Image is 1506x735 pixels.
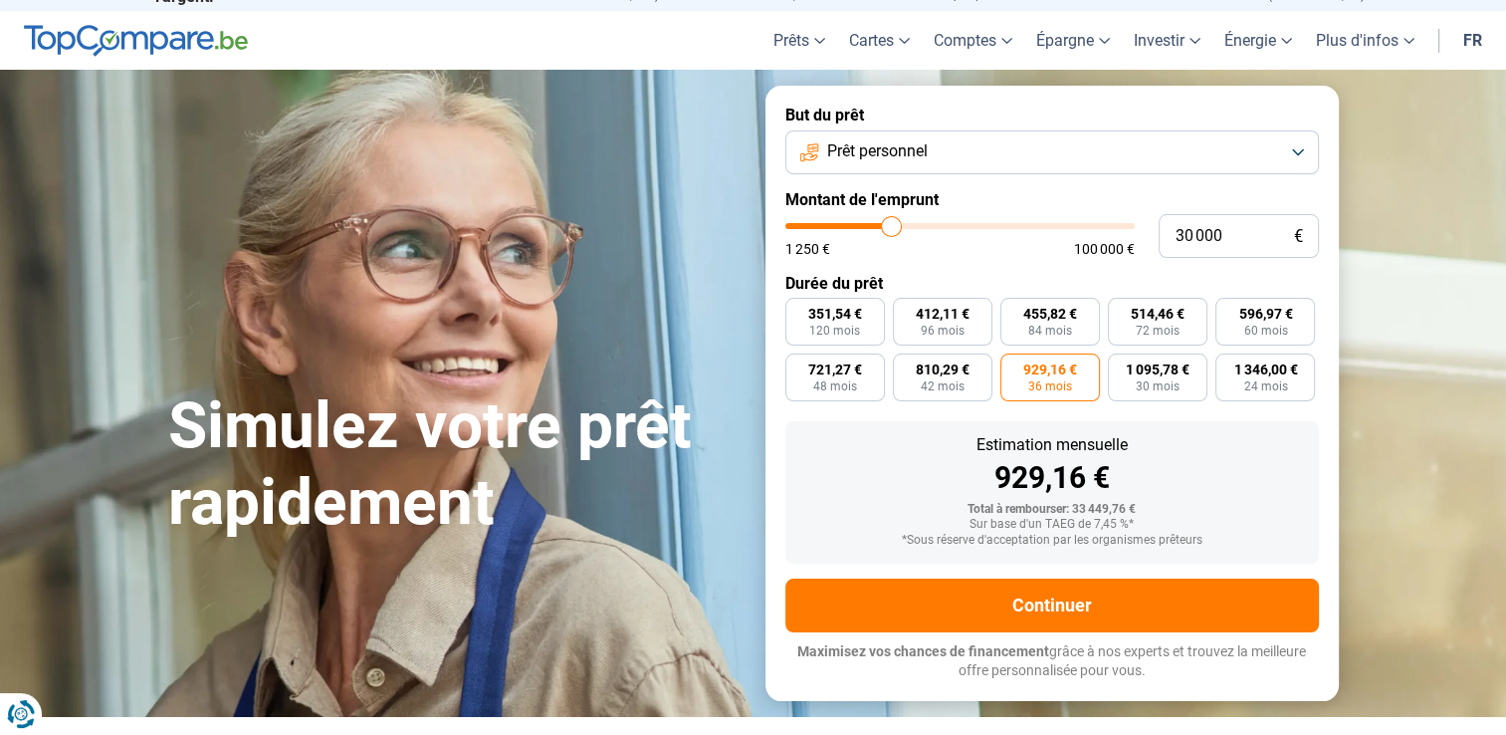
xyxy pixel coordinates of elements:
[1136,325,1180,337] span: 72 mois
[785,579,1319,632] button: Continuer
[808,363,862,376] span: 721,27 €
[801,534,1303,548] div: *Sous réserve d'acceptation par les organismes prêteurs
[785,642,1319,681] p: grâce à nos experts et trouvez la meilleure offre personnalisée pour vous.
[168,388,742,542] h1: Simulez votre prêt rapidement
[1243,380,1287,392] span: 24 mois
[1136,380,1180,392] span: 30 mois
[813,380,857,392] span: 48 mois
[785,242,830,256] span: 1 250 €
[1212,11,1304,70] a: Énergie
[1126,363,1189,376] span: 1 095,78 €
[1023,307,1077,321] span: 455,82 €
[785,190,1319,209] label: Montant de l'emprunt
[1238,307,1292,321] span: 596,97 €
[916,307,969,321] span: 412,11 €
[1023,363,1077,376] span: 929,16 €
[761,11,837,70] a: Prêts
[801,437,1303,453] div: Estimation mensuelle
[797,643,1049,659] span: Maximisez vos chances de financement
[1304,11,1426,70] a: Plus d'infos
[808,307,862,321] span: 351,54 €
[916,363,969,376] span: 810,29 €
[801,503,1303,517] div: Total à rembourser: 33 449,76 €
[1028,325,1072,337] span: 84 mois
[922,11,1024,70] a: Comptes
[1243,325,1287,337] span: 60 mois
[921,380,965,392] span: 42 mois
[809,325,860,337] span: 120 mois
[921,325,965,337] span: 96 mois
[827,140,928,162] span: Prêt personnel
[785,274,1319,293] label: Durée du prêt
[801,518,1303,532] div: Sur base d'un TAEG de 7,45 %*
[1131,307,1184,321] span: 514,46 €
[785,106,1319,124] label: But du prêt
[801,463,1303,493] div: 929,16 €
[1233,363,1297,376] span: 1 346,00 €
[1451,11,1494,70] a: fr
[1028,380,1072,392] span: 36 mois
[1024,11,1122,70] a: Épargne
[1074,242,1135,256] span: 100 000 €
[837,11,922,70] a: Cartes
[785,130,1319,174] button: Prêt personnel
[24,25,248,57] img: TopCompare
[1122,11,1212,70] a: Investir
[1294,228,1303,245] span: €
